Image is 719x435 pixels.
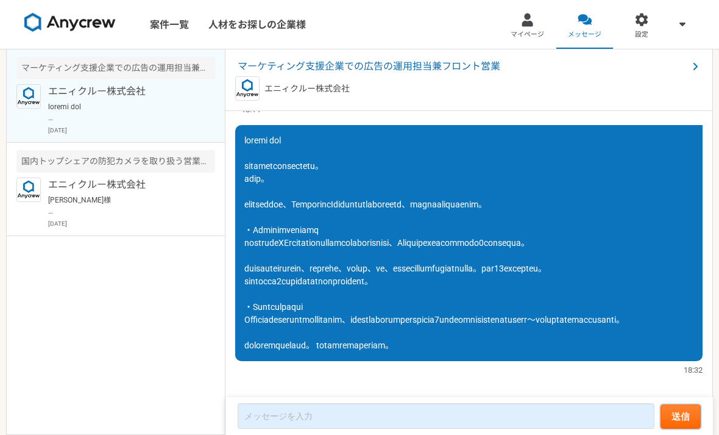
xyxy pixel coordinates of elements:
[48,126,215,135] p: [DATE]
[244,135,625,350] span: loremi dol sitametconsectetu。 adip。 elitseddoe、TemporincIdiduntutlaboreetd、magnaaliquaenim。 ・Admi...
[48,84,199,99] p: エニィクルー株式会社
[635,30,648,40] span: 設定
[16,84,41,109] img: logo_text_blue_01.png
[235,76,260,101] img: logo_text_blue_01.png
[24,13,116,32] img: 8DqYSo04kwAAAAASUVORK5CYII=
[238,59,688,74] span: マーケティング支援企業での広告の運用担当兼フロント営業
[16,57,215,79] div: マーケティング支援企業での広告の運用担当兼フロント営業
[16,178,41,202] img: logo_text_blue_01.png
[48,219,215,228] p: [DATE]
[684,364,703,376] span: 18:32
[16,150,215,173] div: 国内トップシェアの防犯カメラを取り扱う営業代理店 BtoBマーケティング
[568,30,601,40] span: メッセージ
[511,30,544,40] span: マイページ
[661,404,701,429] button: 送信
[48,195,199,217] p: [PERSON_NAME]様 お世話になっております。 ご確認いただきありがとうございます。 承知いたしました。 引き続きよろしくお願いいたします。 [PERSON_NAME]
[48,178,199,192] p: エニィクルー株式会社
[264,82,350,95] p: エニィクルー株式会社
[48,101,199,123] p: loremi dol sitametconsectetu。 adip。 elitseddoe、TemporincIdiduntutlaboreetd、magnaaliquaenim。 ・Admi...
